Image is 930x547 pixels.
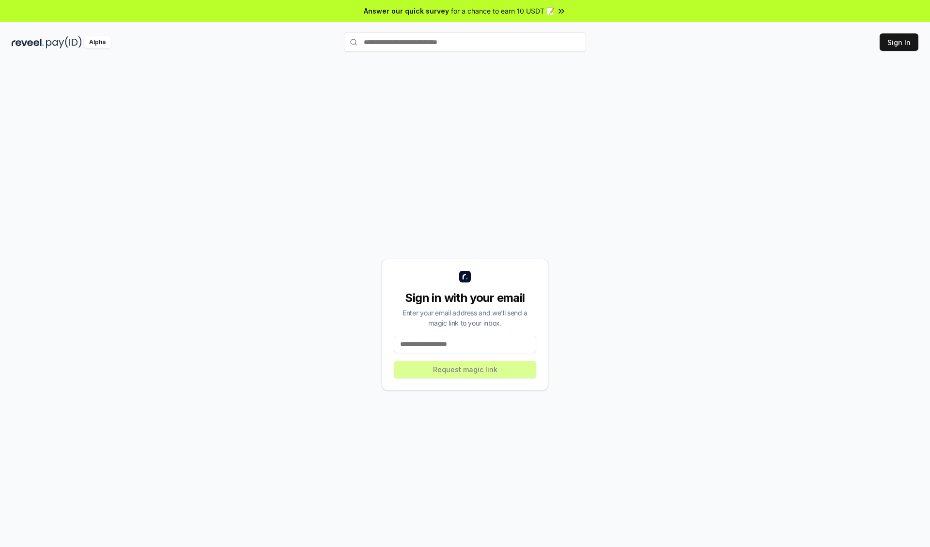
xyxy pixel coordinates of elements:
img: logo_small [459,271,471,282]
div: Sign in with your email [394,290,536,306]
button: Sign In [880,33,918,51]
img: pay_id [46,36,82,48]
span: for a chance to earn 10 USDT 📝 [451,6,555,16]
div: Alpha [84,36,111,48]
img: reveel_dark [12,36,44,48]
div: Enter your email address and we’ll send a magic link to your inbox. [394,308,536,328]
span: Answer our quick survey [364,6,449,16]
